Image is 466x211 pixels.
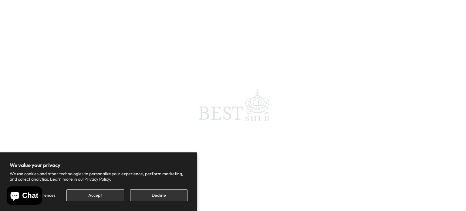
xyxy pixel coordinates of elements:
h2: We value your privacy [10,162,187,168]
p: We use cookies and other technologies to personalize your experience, perform marketing, and coll... [10,171,187,182]
button: Decline [130,189,187,201]
button: Accept [66,189,124,201]
a: Privacy Policy. [84,176,111,182]
inbox-online-store-chat: Shopify online store chat [5,186,44,206]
